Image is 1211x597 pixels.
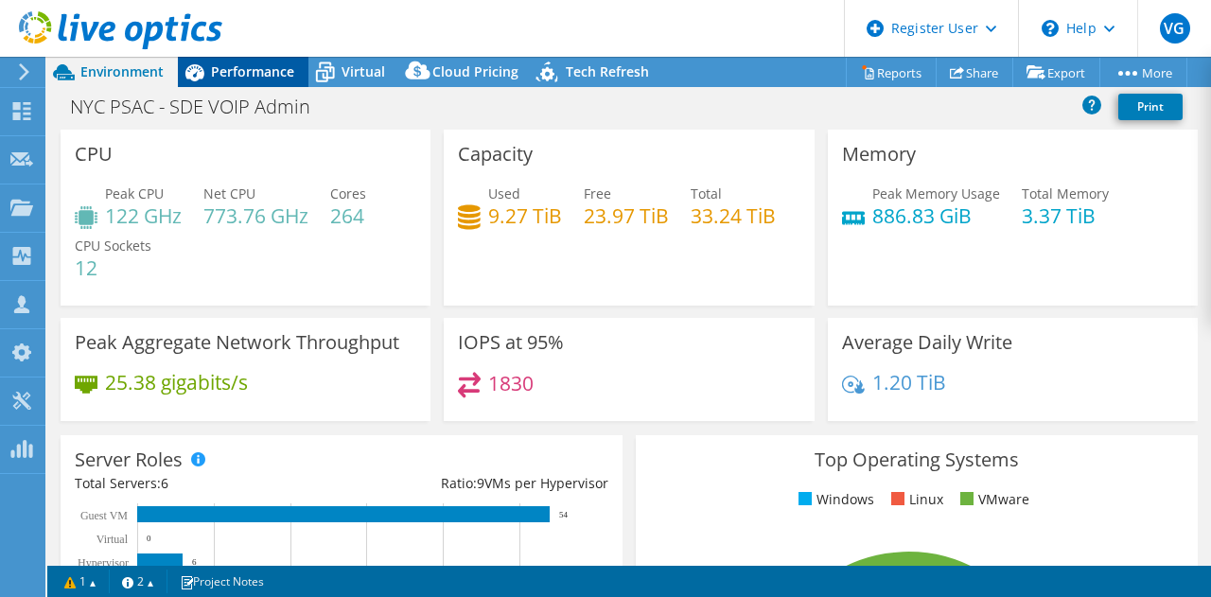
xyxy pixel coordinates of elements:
div: Total Servers: [75,473,342,494]
h4: 1.20 TiB [872,372,946,393]
a: Share [936,58,1013,87]
text: 54 [559,510,569,519]
span: Total Memory [1022,184,1109,202]
span: Cores [330,184,366,202]
a: Export [1012,58,1100,87]
li: Windows [794,489,874,510]
div: Ratio: VMs per Hypervisor [342,473,608,494]
a: Project Notes [167,570,277,593]
h3: Average Daily Write [842,332,1012,353]
span: Virtual [342,62,385,80]
span: 6 [161,474,168,492]
svg: \n [1042,20,1059,37]
span: VG [1160,13,1190,44]
span: Free [584,184,611,202]
h3: Memory [842,144,916,165]
h1: NYC PSAC - SDE VOIP Admin [61,97,340,117]
span: Cloud Pricing [432,62,518,80]
h3: Top Operating Systems [650,449,1184,470]
text: 0 [147,534,151,543]
h4: 264 [330,205,366,226]
h3: IOPS at 95% [458,332,564,353]
text: Guest VM [80,509,128,522]
h4: 33.24 TiB [691,205,776,226]
a: Print [1118,94,1183,120]
h3: Peak Aggregate Network Throughput [75,332,399,353]
h4: 886.83 GiB [872,205,1000,226]
h4: 773.76 GHz [203,205,308,226]
h3: Server Roles [75,449,183,470]
h4: 9.27 TiB [488,205,562,226]
span: CPU Sockets [75,237,151,255]
text: Virtual [97,533,129,546]
h4: 12 [75,257,151,278]
h4: 25.38 gigabits/s [105,372,248,393]
text: Hypervisor [78,556,129,570]
li: VMware [956,489,1029,510]
h3: CPU [75,144,113,165]
h4: 122 GHz [105,205,182,226]
span: Performance [211,62,294,80]
h3: Capacity [458,144,533,165]
h4: 1830 [488,373,534,394]
span: Tech Refresh [566,62,649,80]
span: Peak CPU [105,184,164,202]
a: More [1099,58,1187,87]
a: 1 [51,570,110,593]
h4: 3.37 TiB [1022,205,1109,226]
span: Total [691,184,722,202]
span: Used [488,184,520,202]
span: Peak Memory Usage [872,184,1000,202]
a: 2 [109,570,167,593]
text: 6 [192,557,197,567]
span: 9 [477,474,484,492]
span: Environment [80,62,164,80]
a: Reports [846,58,937,87]
h4: 23.97 TiB [584,205,669,226]
span: Net CPU [203,184,255,202]
li: Linux [886,489,943,510]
